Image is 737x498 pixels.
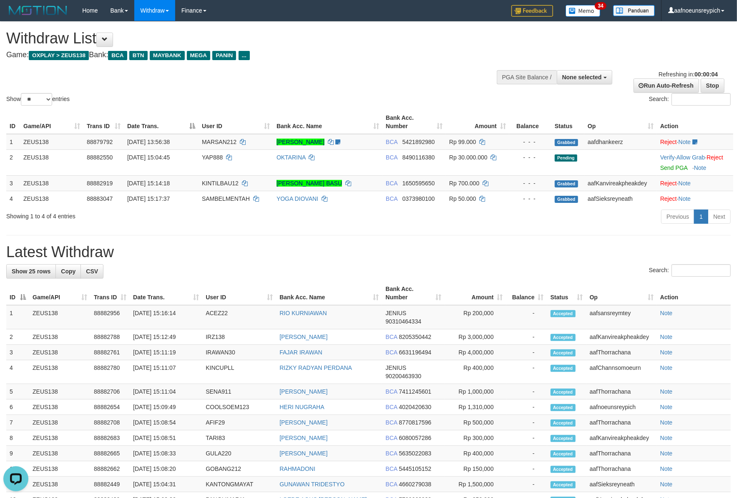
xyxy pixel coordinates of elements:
[399,419,431,426] span: Copy 8770817596 to clipboard
[130,384,202,399] td: [DATE] 15:11:04
[277,180,342,187] a: [PERSON_NAME] BASU
[586,360,657,384] td: aafChannsomoeurn
[385,334,397,340] span: BCA
[385,318,421,325] span: Copy 90310464334 to clipboard
[385,465,397,472] span: BCA
[694,71,718,78] strong: 00:00:04
[385,388,397,395] span: BCA
[445,384,506,399] td: Rp 1,000,000
[445,329,506,345] td: Rp 3,000,000
[12,268,50,275] span: Show 25 rows
[3,3,28,28] button: Open LiveChat chat widget
[29,360,91,384] td: ZEUS138
[551,450,576,458] span: Accepted
[586,415,657,430] td: aafThorrachana
[660,481,673,488] a: Note
[449,154,488,161] span: Rp 30.000.000
[584,110,657,134] th: Op: activate to sort column ascending
[20,110,83,134] th: Game/API: activate to sort column ascending
[29,345,91,360] td: ZEUS138
[212,51,236,60] span: PANIN
[202,415,276,430] td: AFIF29
[551,466,576,473] span: Accepted
[187,51,211,60] span: MEGA
[660,364,673,371] a: Note
[660,180,677,187] a: Reject
[29,415,91,430] td: ZEUS138
[584,134,657,150] td: aafdhankeerz
[130,329,202,345] td: [DATE] 15:12:49
[385,373,421,379] span: Copy 90200463930 to clipboard
[279,364,352,371] a: RIZKY RADYAN PERDANA
[402,139,435,145] span: Copy 5421892980 to clipboard
[657,175,733,191] td: ·
[6,430,29,446] td: 8
[385,310,406,316] span: JENIUS
[694,210,708,224] a: 1
[660,388,673,395] a: Note
[6,149,20,175] td: 2
[399,465,431,472] span: Copy 5445105152 to clipboard
[239,51,250,60] span: ...
[277,195,318,202] a: YOGA DIOVANI
[399,404,431,410] span: Copy 4020420630 to clipboard
[402,195,435,202] span: Copy 0373980100 to clipboard
[445,415,506,430] td: Rp 500,000
[91,305,130,329] td: 88882956
[657,110,733,134] th: Action
[551,481,576,488] span: Accepted
[506,360,547,384] td: -
[445,360,506,384] td: Rp 400,000
[385,419,397,426] span: BCA
[385,450,397,457] span: BCA
[509,110,551,134] th: Balance
[29,281,91,305] th: Game/API: activate to sort column ascending
[677,154,707,161] span: ·
[586,305,657,329] td: aafsansreymtey
[6,93,70,106] label: Show entries
[586,329,657,345] td: aafKanvireakpheakdey
[551,389,576,396] span: Accepted
[91,345,130,360] td: 88882761
[279,388,327,395] a: [PERSON_NAME]
[29,446,91,461] td: ZEUS138
[6,384,29,399] td: 5
[660,139,677,145] a: Reject
[279,450,327,457] a: [PERSON_NAME]
[202,281,276,305] th: User ID: activate to sort column ascending
[562,74,602,81] span: None selected
[87,139,113,145] span: 88879792
[506,461,547,477] td: -
[202,154,223,161] span: YAP888
[6,30,483,47] h1: Withdraw List
[634,78,699,93] a: Run Auto-Refresh
[91,430,130,446] td: 88882683
[129,51,148,60] span: BTN
[29,305,91,329] td: ZEUS138
[701,78,724,93] a: Stop
[445,430,506,446] td: Rp 300,000
[677,154,705,161] a: Allow Grab
[657,149,733,175] td: · ·
[150,51,185,60] span: MAYBANK
[202,446,276,461] td: GULA220
[91,415,130,430] td: 88882708
[6,399,29,415] td: 6
[29,399,91,415] td: ZEUS138
[707,154,723,161] a: Reject
[660,450,673,457] a: Note
[87,154,113,161] span: 88882550
[402,154,435,161] span: Copy 8490116380 to clipboard
[555,180,578,187] span: Grabbed
[83,110,124,134] th: Trans ID: activate to sort column ascending
[385,481,397,488] span: BCA
[202,180,239,187] span: KINTILBAU12
[449,195,476,202] span: Rp 50.000
[555,196,578,203] span: Grabbed
[21,93,52,106] select: Showentries
[29,329,91,345] td: ZEUS138
[279,404,324,410] a: HERI NUGRAHA
[386,139,397,145] span: BCA
[660,465,673,472] a: Note
[513,179,548,187] div: - - -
